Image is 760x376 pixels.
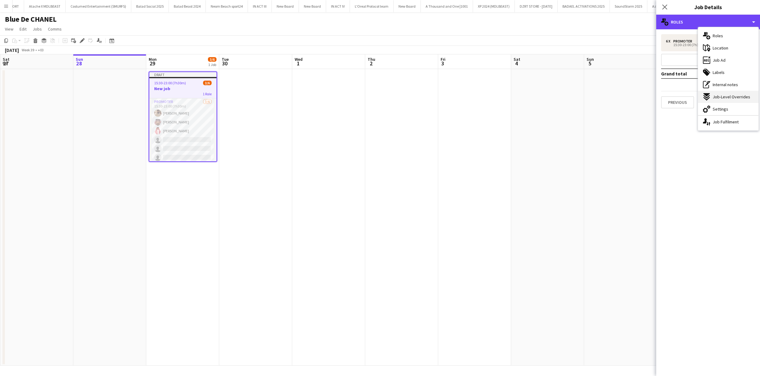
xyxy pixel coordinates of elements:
[76,57,83,62] span: Sun
[20,48,35,52] span: Week 39
[221,60,229,67] span: 30
[2,60,9,67] span: 27
[66,0,131,12] button: Costumed Entertainment (SMURFS)
[656,3,760,11] h3: Job Details
[203,92,212,96] span: 1 Role
[368,57,375,62] span: Thu
[33,26,42,32] span: Jobs
[440,60,445,67] span: 3
[208,57,216,62] span: 3/6
[513,60,520,67] span: 4
[515,0,558,12] button: DZRT STORE - [DATE]
[30,25,44,33] a: Jobs
[3,57,9,62] span: Sat
[661,54,755,66] button: Add role
[713,57,725,63] span: Job Ad
[661,96,694,108] button: Previous
[149,86,216,91] h3: New job
[206,0,248,12] button: Neom Beach sport24
[610,0,647,12] button: SoundStorm 2025
[713,82,738,87] span: Internal notes
[350,0,394,12] button: L'Oreal Protocol team
[5,26,13,32] span: View
[666,39,673,43] div: 6 x
[75,60,83,67] span: 28
[149,71,217,162] app-job-card: Draft15:30-23:00 (7h30m)3/6New job1 RolePROMOTER3/615:30-23:00 (7h30m)[PERSON_NAME][PERSON_NAME][...
[661,69,717,78] td: Grand total
[208,62,216,67] div: 1 Job
[367,60,375,67] span: 2
[713,70,725,75] span: Labels
[394,0,421,12] button: New Board
[149,57,157,62] span: Mon
[169,0,206,12] button: Balad Beast 2024
[713,94,750,100] span: Job-Level Overrides
[149,98,216,163] app-card-role: PROMOTER3/615:30-23:00 (7h30m)[PERSON_NAME][PERSON_NAME][PERSON_NAME]
[586,60,594,67] span: 5
[299,0,326,12] button: New Board
[5,15,56,24] h1: Blue De CHANEL
[673,39,695,43] div: PROMOTER
[647,0,689,12] button: Azimuth | After party
[698,116,758,128] div: Job Fulfilment
[2,25,16,33] a: View
[473,0,515,12] button: XP 2024 (MDLBEAST)
[441,57,445,62] span: Fri
[558,0,610,12] button: BADAEL ACTIVATIONS 2025
[514,57,520,62] span: Sat
[48,26,62,32] span: Comms
[713,45,728,51] span: Location
[148,60,157,67] span: 29
[666,43,744,46] div: 15:30-23:00 (7h30m)
[272,0,299,12] button: New Board
[203,81,212,85] span: 3/6
[295,57,303,62] span: Wed
[149,72,216,77] div: Draft
[656,15,760,29] div: Roles
[421,0,473,12] button: A Thousand and One |1001
[131,0,169,12] button: Balad Social 2025
[17,25,29,33] a: Edit
[45,25,64,33] a: Comms
[713,33,723,38] span: Roles
[248,0,272,12] button: IN ACT III
[24,0,66,12] button: Atache X MDLBEAST
[326,0,350,12] button: IN ACT IV
[587,57,594,62] span: Sun
[222,57,229,62] span: Tue
[294,60,303,67] span: 1
[154,81,186,85] span: 15:30-23:00 (7h30m)
[713,106,728,112] span: Settings
[5,47,19,53] div: [DATE]
[20,26,27,32] span: Edit
[38,48,44,52] div: +03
